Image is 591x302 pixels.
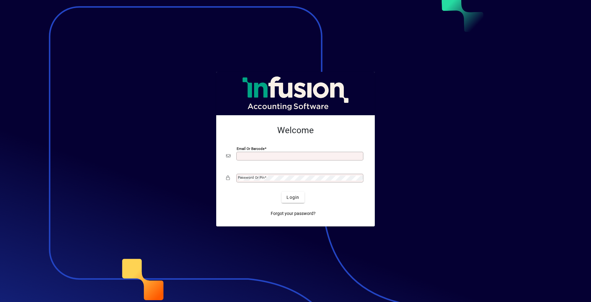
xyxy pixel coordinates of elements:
mat-label: Email or Barcode [237,147,265,151]
button: Login [282,192,304,203]
span: Login [287,194,299,201]
a: Forgot your password? [268,208,318,219]
mat-label: Password or Pin [238,175,265,180]
h2: Welcome [226,125,365,136]
span: Forgot your password? [271,210,316,217]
